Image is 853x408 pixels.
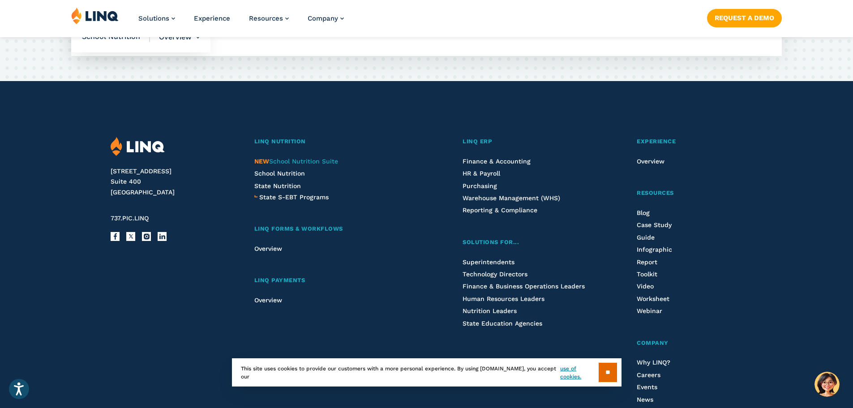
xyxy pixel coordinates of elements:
[254,158,338,165] a: NEWSchool Nutrition Suite
[254,276,416,285] a: LINQ Payments
[138,14,175,22] a: Solutions
[249,14,289,22] a: Resources
[308,14,338,22] span: Company
[254,137,416,146] a: LINQ Nutrition
[254,158,338,165] span: School Nutrition Suite
[463,258,514,266] a: Superintendents
[71,7,119,24] img: LINQ | K‑12 Software
[637,234,655,241] a: Guide
[150,21,200,53] li: Overview
[254,225,343,232] span: LINQ Forms & Workflows
[814,372,840,397] button: Hello, have a question? Let’s chat.
[463,182,497,189] a: Purchasing
[254,138,306,145] span: LINQ Nutrition
[111,215,149,222] span: 737.PIC.LINQ
[463,158,531,165] a: Finance & Accounting
[637,371,660,378] a: Careers
[138,7,344,37] nav: Primary Navigation
[111,166,233,198] address: [STREET_ADDRESS] Suite 400 [GEOGRAPHIC_DATA]
[463,320,542,327] a: State Education Agencies
[637,396,653,403] a: News
[637,209,650,216] a: Blog
[637,258,657,266] a: Report
[637,221,672,228] a: Case Study
[637,189,742,198] a: Resources
[463,283,585,290] a: Finance & Business Operations Leaders
[82,32,150,42] span: School Nutrition
[111,232,120,241] a: Facebook
[707,9,782,27] a: Request a Demo
[232,358,622,387] div: This site uses cookies to provide our customers with a more personal experience. By using [DOMAIN...
[194,14,230,22] a: Experience
[707,7,782,27] nav: Button Navigation
[637,295,669,302] a: Worksheet
[111,137,165,156] img: LINQ | K‑12 Software
[138,14,169,22] span: Solutions
[254,170,305,177] a: School Nutrition
[463,271,527,278] a: Technology Directors
[637,307,662,314] a: Webinar
[560,365,598,381] a: use of cookies.
[637,283,654,290] a: Video
[254,277,305,283] span: LINQ Payments
[637,359,670,366] a: Why LINQ?
[254,224,416,234] a: LINQ Forms & Workflows
[637,137,742,146] a: Experience
[254,182,301,189] a: State Nutrition
[249,14,283,22] span: Resources
[637,339,669,346] span: Company
[463,170,500,177] a: HR & Payroll
[463,295,544,302] a: Human Resources Leaders
[463,138,492,145] span: LINQ ERP
[637,271,657,278] a: Toolkit
[254,158,269,165] span: NEW
[637,339,742,348] a: Company
[637,158,664,165] a: Overview
[142,232,151,241] a: Instagram
[259,192,329,202] a: State S-EBT Programs
[463,194,560,202] a: Warehouse Management (WHS)
[254,296,282,304] a: Overview
[463,206,537,214] a: Reporting & Compliance
[637,189,674,196] span: Resources
[463,137,590,146] a: LINQ ERP
[637,138,676,145] span: Experience
[259,193,329,201] span: State S-EBT Programs
[463,307,517,314] a: Nutrition Leaders
[158,232,167,241] a: LinkedIn
[308,14,344,22] a: Company
[126,232,135,241] a: X
[637,246,672,253] a: Infographic
[254,245,282,252] a: Overview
